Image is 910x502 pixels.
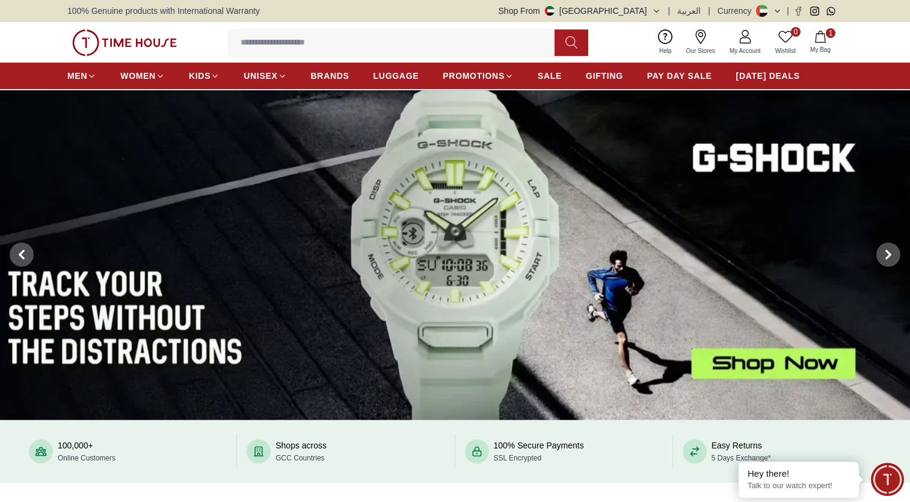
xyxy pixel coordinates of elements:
img: United Arab Emirates [545,6,555,16]
a: [DATE] DEALS [736,65,800,87]
button: العربية [677,5,701,17]
span: MEN [67,70,87,82]
span: | [708,5,710,17]
a: SALE [538,65,562,87]
span: UNISEX [244,70,277,82]
div: Easy Returns [712,439,771,463]
span: Our Stores [681,46,720,55]
div: 100,000+ [58,439,115,463]
a: 0Wishlist [768,27,803,58]
span: BRANDS [311,70,349,82]
p: Talk to our watch expert! [748,481,850,491]
span: | [787,5,789,17]
div: 100% Secure Payments [494,439,584,463]
a: Instagram [810,7,819,16]
span: PAY DAY SALE [647,70,712,82]
span: KIDS [189,70,211,82]
div: Currency [718,5,757,17]
a: MEN [67,65,96,87]
a: WOMEN [120,65,165,87]
span: WOMEN [120,70,156,82]
div: Chat Widget [871,463,904,496]
span: | [668,5,671,17]
span: SALE [538,70,562,82]
a: Help [652,27,679,58]
img: ... [72,29,177,56]
a: BRANDS [311,65,349,87]
span: My Account [725,46,766,55]
button: 1My Bag [803,28,838,57]
button: Shop From[GEOGRAPHIC_DATA] [499,5,661,17]
span: GCC Countries [275,454,324,462]
span: Help [654,46,677,55]
span: My Bag [805,45,835,54]
a: UNISEX [244,65,286,87]
span: 5 Days Exchange* [712,454,771,462]
span: LUGGAGE [374,70,419,82]
a: LUGGAGE [374,65,419,87]
a: KIDS [189,65,220,87]
div: Shops across [275,439,327,463]
span: [DATE] DEALS [736,70,800,82]
a: PROMOTIONS [443,65,514,87]
span: SSL Encrypted [494,454,542,462]
a: Facebook [794,7,803,16]
span: PROMOTIONS [443,70,505,82]
span: Online Customers [58,454,115,462]
span: 0 [791,27,801,37]
span: 100% Genuine products with International Warranty [67,5,260,17]
a: GIFTING [586,65,623,87]
a: PAY DAY SALE [647,65,712,87]
span: Wishlist [770,46,801,55]
a: Whatsapp [826,7,835,16]
span: 1 [826,28,835,38]
span: GIFTING [586,70,623,82]
a: Our Stores [679,27,722,58]
div: Hey there! [748,468,850,480]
